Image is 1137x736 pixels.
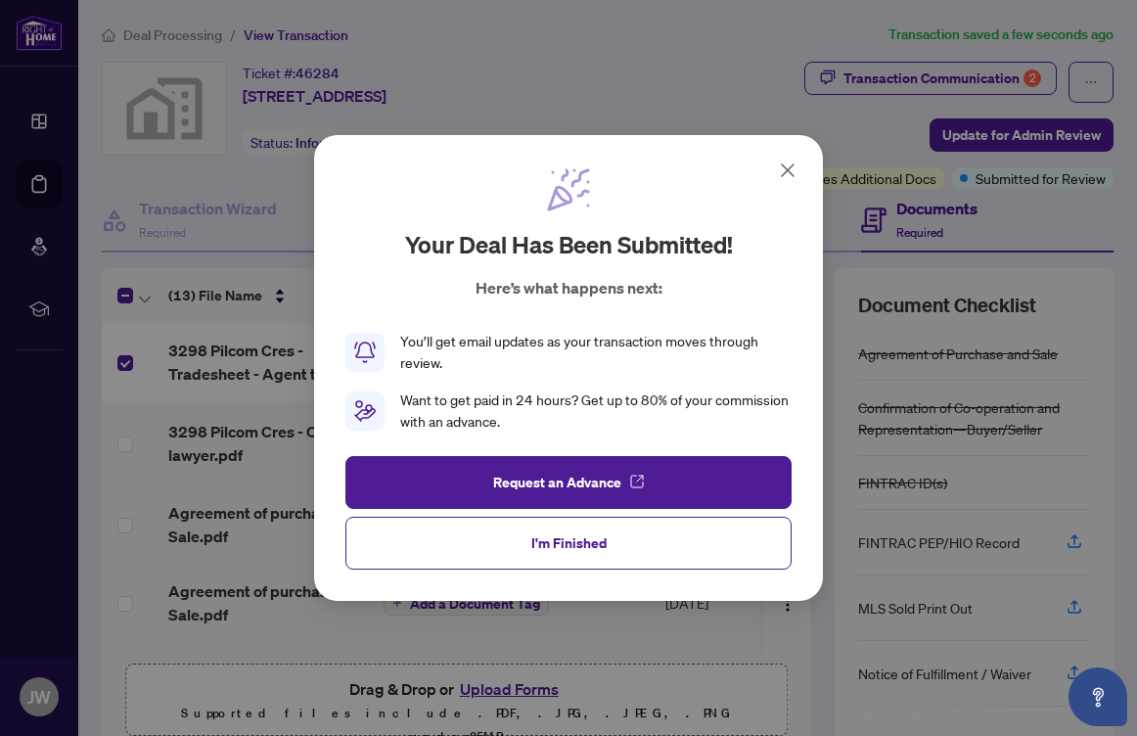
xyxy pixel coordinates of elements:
div: You’ll get email updates as your transaction moves through review. [400,331,792,374]
span: I'm Finished [531,528,607,559]
button: I'm Finished [345,517,792,570]
button: Request an Advance [345,456,792,509]
div: Want to get paid in 24 hours? Get up to 80% of your commission with an advance. [400,390,792,433]
button: Open asap [1069,667,1127,726]
h2: Your deal has been submitted! [405,229,733,260]
span: Request an Advance [493,467,621,498]
p: Here’s what happens next: [476,276,662,299]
